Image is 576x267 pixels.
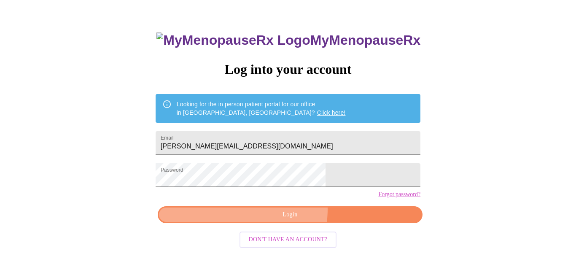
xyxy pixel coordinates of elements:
[317,109,346,116] a: Click here!
[167,210,413,220] span: Login
[158,206,423,224] button: Login
[156,32,420,48] h3: MyMenopauseRx
[249,235,328,245] span: Don't have an account?
[240,232,337,248] button: Don't have an account?
[378,191,420,198] a: Forgot password?
[237,235,339,243] a: Don't have an account?
[156,32,310,48] img: MyMenopauseRx Logo
[177,97,346,120] div: Looking for the in person patient portal for our office in [GEOGRAPHIC_DATA], [GEOGRAPHIC_DATA]?
[156,62,420,77] h3: Log into your account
